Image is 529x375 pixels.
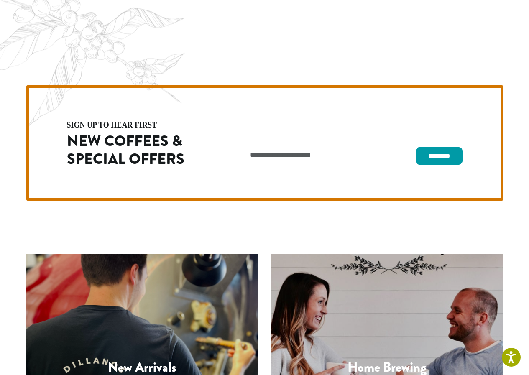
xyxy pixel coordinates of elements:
h4: sign up to hear first [67,121,211,129]
h2: New Coffees & Special Offers [67,132,211,168]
